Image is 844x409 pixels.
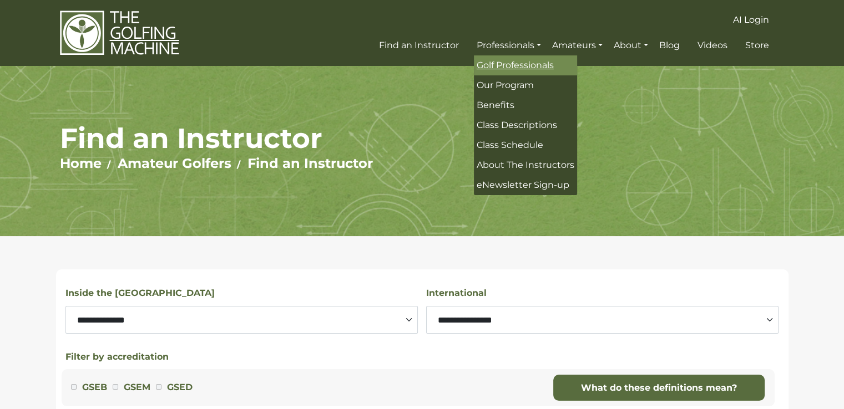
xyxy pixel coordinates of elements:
a: eNewsletter Sign-up [474,175,577,195]
a: Class Descriptions [474,115,577,135]
label: Inside the [GEOGRAPHIC_DATA] [65,286,215,300]
span: Store [745,40,769,50]
a: Videos [695,35,730,55]
span: eNewsletter Sign-up [477,180,569,190]
a: About The Instructors [474,155,577,175]
span: Class Schedule [477,140,543,150]
span: Our Program [477,80,534,90]
a: Amateur Golfers [118,155,231,171]
span: AI Login [733,14,769,25]
span: Class Descriptions [477,120,557,130]
ul: Professionals [474,55,577,195]
a: Class Schedule [474,135,577,155]
img: The Golfing Machine [60,10,179,56]
span: Benefits [477,100,514,110]
span: About The Instructors [477,160,574,170]
a: Find an Instructor [247,155,373,171]
label: GSED [167,380,193,395]
select: Select a country [426,306,779,334]
select: Select a state [65,306,418,334]
span: Videos [698,40,727,50]
button: Filter by accreditation [65,350,169,364]
span: Blog [659,40,680,50]
label: GSEM [124,380,150,395]
a: What do these definitions mean? [553,375,765,401]
a: Our Program [474,75,577,95]
label: GSEB [82,380,107,395]
a: Find an Instructor [376,35,462,55]
span: Golf Professionals [477,60,554,70]
a: AI Login [730,10,772,30]
a: About [611,35,651,55]
a: Golf Professionals [474,55,577,75]
a: Store [742,35,772,55]
label: International [426,286,487,300]
a: Amateurs [549,35,605,55]
span: Find an Instructor [379,40,459,50]
a: Professionals [474,35,544,55]
a: Home [60,155,102,171]
a: Benefits [474,95,577,115]
a: Blog [656,35,683,55]
h1: Find an Instructor [60,121,784,155]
